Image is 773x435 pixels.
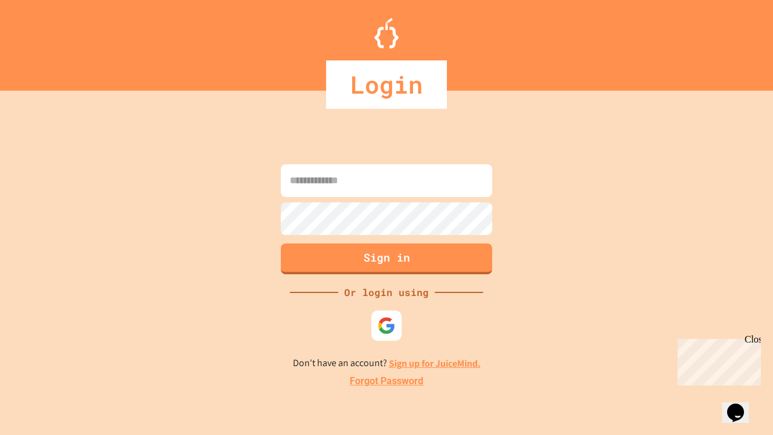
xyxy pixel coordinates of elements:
iframe: chat widget [722,387,761,423]
img: google-icon.svg [377,317,396,335]
a: Sign up for JuiceMind. [389,357,481,370]
div: Chat with us now!Close [5,5,83,77]
iframe: chat widget [673,334,761,385]
div: Login [326,60,447,109]
a: Forgot Password [350,374,423,388]
button: Sign in [281,243,492,274]
img: Logo.svg [374,18,399,48]
div: Or login using [338,285,435,300]
p: Don't have an account? [293,356,481,371]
